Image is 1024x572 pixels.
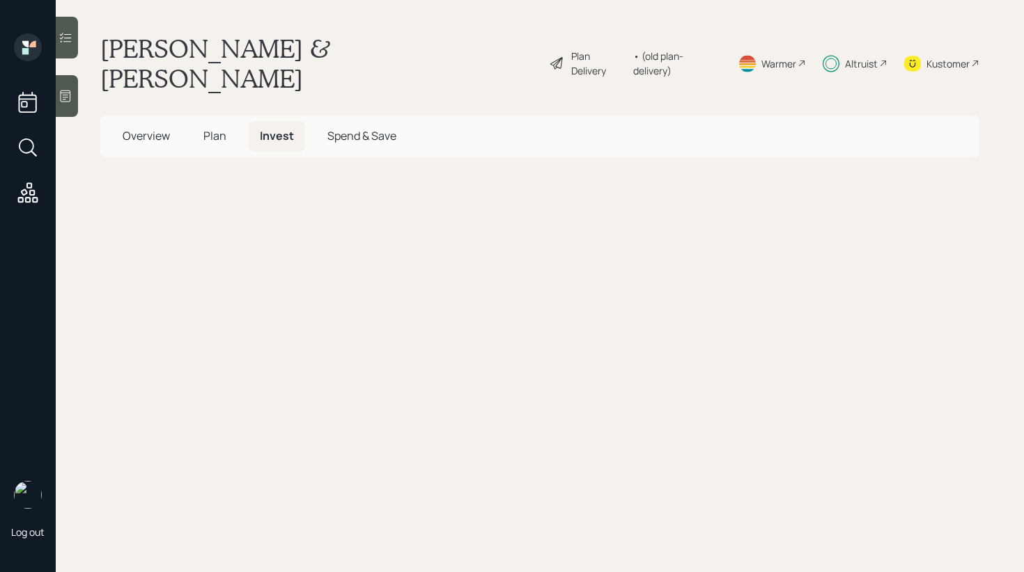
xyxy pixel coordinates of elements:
div: Altruist [845,56,878,71]
span: Spend & Save [327,128,396,143]
div: Plan Delivery [571,49,626,78]
h1: [PERSON_NAME] & [PERSON_NAME] [100,33,538,93]
span: Overview [123,128,170,143]
div: Kustomer [926,56,970,71]
span: Plan [203,128,226,143]
img: retirable_logo.png [14,481,42,509]
div: Warmer [761,56,796,71]
div: Log out [11,525,45,539]
span: Invest [260,128,294,143]
div: • (old plan-delivery) [633,49,721,78]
